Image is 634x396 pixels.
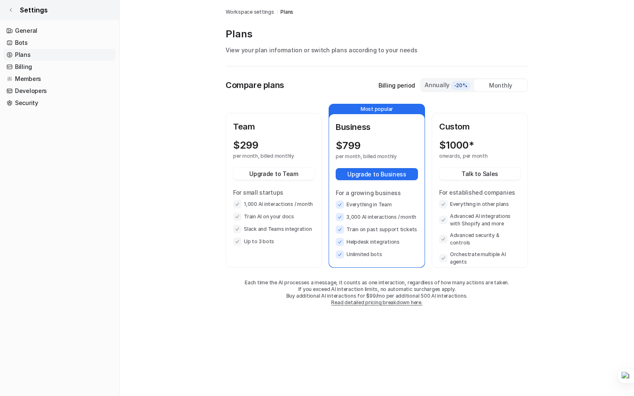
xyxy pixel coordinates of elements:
p: onwards, per month [439,153,506,159]
li: Advanced AI integrations with Shopify and more [439,213,521,227]
li: 1,000 AI interactions / month [233,200,315,208]
p: Each time the AI processes a message, it counts as one interaction, regardless of how many action... [226,279,528,286]
li: Slack and Teams integration [233,225,315,233]
div: Monthly [474,79,527,91]
p: If you exceed AI interaction limits, no automatic surcharges apply. [226,286,528,293]
p: For established companies [439,188,521,197]
p: $ 1000* [439,139,474,151]
li: Train on past support tickets [336,225,418,234]
a: Members [3,73,116,85]
li: Up to 3 bots [233,237,315,246]
a: Security [3,97,116,109]
a: Workspace settings [226,8,274,16]
button: Upgrade to Team [233,168,315,180]
a: Developers [3,85,116,97]
a: Plans [3,49,116,61]
li: 3,000 AI interactions / month [336,213,418,221]
li: Everything in other plans [439,200,521,208]
a: General [3,25,116,37]
p: Custom [439,120,521,133]
p: Team [233,120,315,133]
p: Business [336,121,418,133]
div: Annually [424,81,471,90]
p: Buy additional AI interactions for $99/mo per additional 500 AI interactions. [226,293,528,299]
p: For small startups [233,188,315,197]
p: Most popular [329,104,425,114]
button: Talk to Sales [439,168,521,180]
a: Plans [280,8,293,16]
p: $ 799 [336,140,361,152]
p: For a growing business [336,188,418,197]
p: per month, billed monthly [336,153,403,160]
li: Unlimited bots [336,250,418,259]
p: Plans [226,27,528,41]
li: Orchestrate multiple AI agents [439,251,521,266]
p: Billing period [378,81,415,90]
p: Compare plans [226,79,284,91]
p: $ 299 [233,139,258,151]
a: Bots [3,37,116,49]
span: / [277,8,278,16]
span: Settings [20,5,48,15]
button: Upgrade to Business [336,168,418,180]
li: Advanced security & controls [439,232,521,247]
p: View your plan information or switch plans according to your needs [226,46,528,54]
a: Billing [3,61,116,73]
li: Helpdesk integrations [336,238,418,246]
span: -20% [451,81,470,90]
li: Train AI on your docs [233,213,315,221]
li: Everything in Team [336,200,418,209]
a: Read detailed pricing breakdown here. [331,299,422,306]
p: per month, billed monthly [233,153,300,159]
